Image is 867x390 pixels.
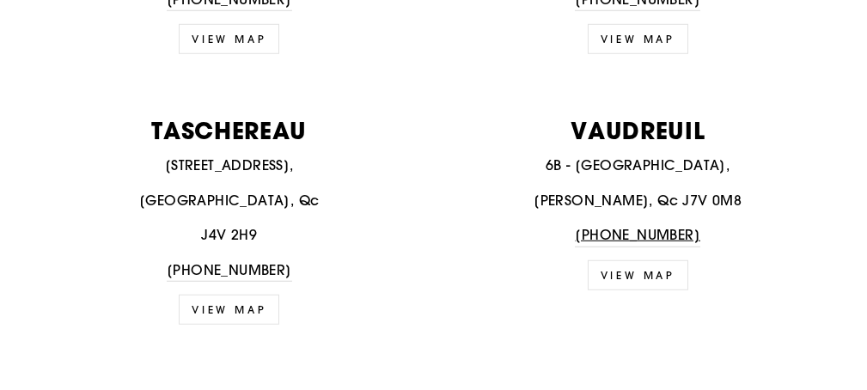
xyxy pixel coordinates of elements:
p: 6B - [GEOGRAPHIC_DATA], [443,155,833,177]
a: VIEW MAP [179,295,279,325]
p: [GEOGRAPHIC_DATA], Qc [34,190,424,212]
a: VIEW MAP [588,260,688,290]
p: TASCHEREAU [34,119,424,142]
a: VIEW MAP [179,24,279,54]
p: [PERSON_NAME], Qc J7V 0M8 [443,190,833,212]
a: VIEW MAP [588,24,688,54]
p: J4V 2H9 [34,224,424,247]
p: VAUDREUIL [443,119,833,142]
a: [PHONE_NUMBER] [167,259,292,283]
p: [STREET_ADDRESS], [34,155,424,177]
span: [PHONE_NUMBER] [575,226,700,243]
